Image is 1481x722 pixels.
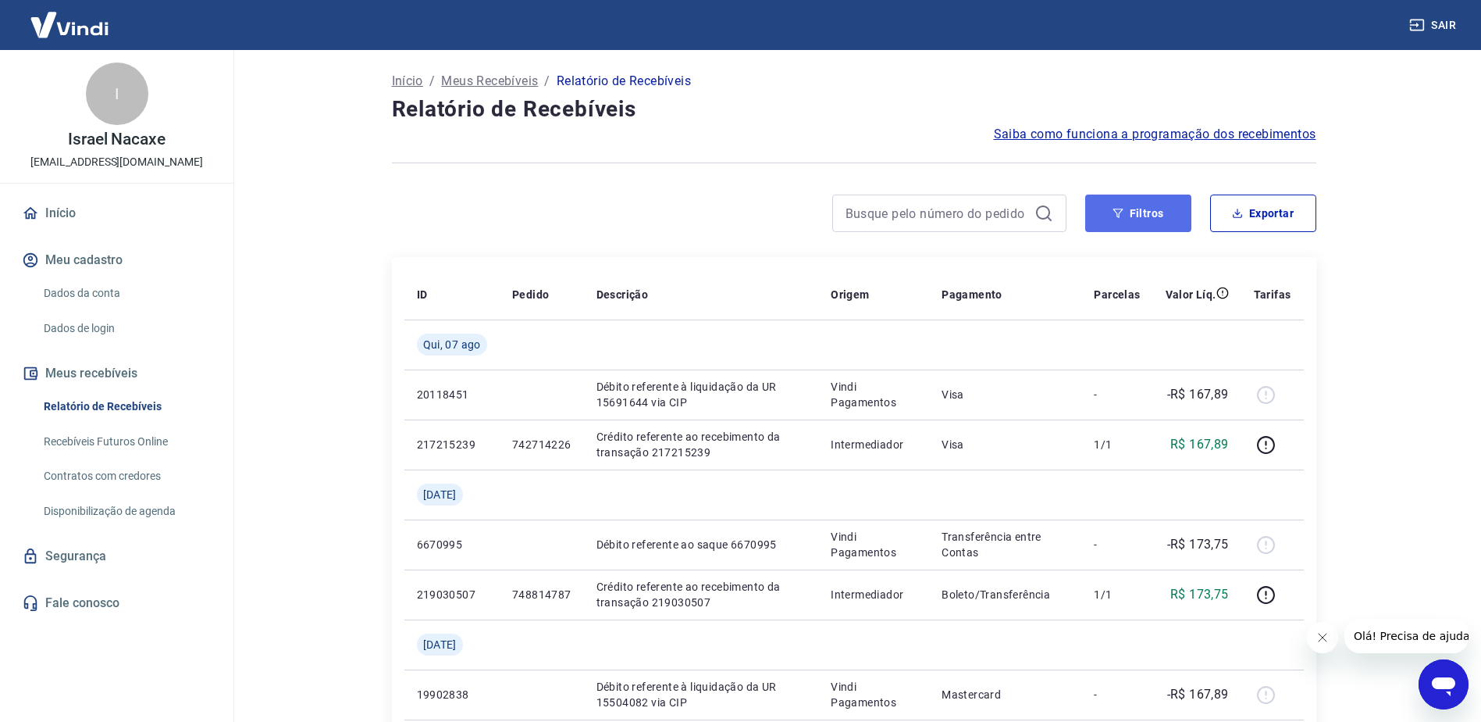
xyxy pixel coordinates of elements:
p: Vindi Pagamentos [831,679,917,710]
p: Débito referente à liquidação da UR 15691644 via CIP [596,379,806,410]
p: 217215239 [417,437,487,452]
p: / [544,72,550,91]
p: [EMAIL_ADDRESS][DOMAIN_NAME] [30,154,203,170]
p: 1/1 [1094,437,1140,452]
p: Origem [831,287,869,302]
p: Relatório de Recebíveis [557,72,691,91]
p: Débito referente ao saque 6670995 [596,537,806,552]
p: -R$ 173,75 [1167,535,1229,554]
p: R$ 167,89 [1170,435,1229,454]
p: 19902838 [417,687,487,702]
p: Intermediador [831,587,917,602]
p: 219030507 [417,587,487,602]
p: 6670995 [417,537,487,552]
p: - [1094,387,1140,402]
a: Fale conosco [19,586,215,620]
button: Sair [1406,11,1462,40]
span: Qui, 07 ago [423,337,481,352]
p: Crédito referente ao recebimento da transação 217215239 [596,429,806,460]
p: - [1094,687,1140,702]
a: Início [392,72,423,91]
p: Transferência entre Contas [942,529,1069,560]
button: Exportar [1210,195,1316,232]
p: Crédito referente ao recebimento da transação 219030507 [596,579,806,610]
a: Recebíveis Futuros Online [37,426,215,458]
p: Tarifas [1254,287,1291,302]
button: Meus recebíveis [19,356,215,391]
span: [DATE] [423,487,457,502]
p: - [1094,537,1140,552]
p: Mastercard [942,687,1069,702]
p: Boleto/Transferência [942,587,1069,602]
iframe: Botão para abrir a janela de mensagens [1419,659,1469,709]
p: Vindi Pagamentos [831,379,917,410]
p: -R$ 167,89 [1167,385,1229,404]
a: Início [19,196,215,231]
p: 742714226 [512,437,571,452]
p: R$ 173,75 [1170,585,1229,604]
p: -R$ 167,89 [1167,685,1229,704]
p: Pedido [512,287,549,302]
p: Pagamento [942,287,1002,302]
p: Israel Nacaxe [68,131,166,148]
a: Dados de login [37,313,215,345]
p: Valor Líq. [1166,287,1216,302]
a: Meus Recebíveis [441,72,538,91]
button: Meu cadastro [19,243,215,277]
button: Filtros [1085,195,1191,232]
h4: Relatório de Recebíveis [392,94,1316,125]
img: Vindi [19,1,120,48]
p: Descrição [596,287,649,302]
p: Intermediador [831,437,917,452]
p: / [429,72,435,91]
p: Parcelas [1094,287,1140,302]
a: Saiba como funciona a programação dos recebimentos [994,125,1316,144]
input: Busque pelo número do pedido [846,202,1028,225]
span: [DATE] [423,637,457,652]
p: 748814787 [512,587,571,602]
p: 1/1 [1094,587,1140,602]
a: Contratos com credores [37,460,215,492]
p: 20118451 [417,387,487,402]
p: Visa [942,387,1069,402]
p: Visa [942,437,1069,452]
p: Débito referente à liquidação da UR 15504082 via CIP [596,679,806,710]
div: I [86,63,148,125]
a: Dados da conta [37,277,215,309]
iframe: Fechar mensagem [1307,622,1338,653]
p: ID [417,287,428,302]
p: Vindi Pagamentos [831,529,917,560]
a: Disponibilização de agenda [37,495,215,527]
a: Segurança [19,539,215,574]
a: Relatório de Recebíveis [37,391,215,423]
span: Olá! Precisa de ajuda? [9,11,131,23]
iframe: Mensagem da empresa [1344,619,1469,653]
